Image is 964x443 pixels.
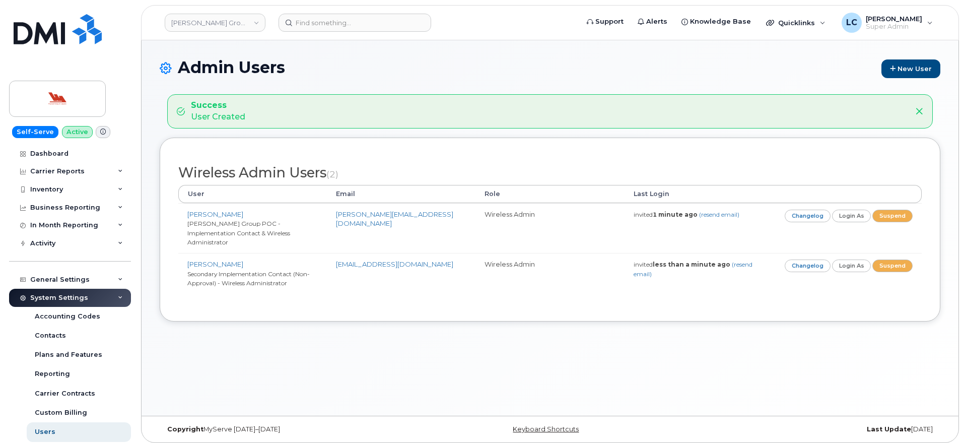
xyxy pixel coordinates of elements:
[327,185,475,203] th: Email
[160,425,420,433] div: MyServe [DATE]–[DATE]
[699,211,739,218] a: (resend email)
[634,261,752,278] a: (resend email)
[634,261,752,278] small: invited
[187,220,290,246] small: [PERSON_NAME] Group POC - Implementation Contact & Wireless Administrator
[326,169,338,179] small: (2)
[187,210,243,218] a: [PERSON_NAME]
[191,100,245,123] div: User Created
[872,210,913,222] a: Suspend
[336,260,453,268] a: [EMAIL_ADDRESS][DOMAIN_NAME]
[178,165,922,180] h2: Wireless Admin Users
[832,260,871,272] a: Login as
[178,185,327,203] th: User
[191,100,245,111] strong: Success
[867,425,911,433] strong: Last Update
[475,185,624,203] th: Role
[881,59,940,78] a: New User
[513,425,579,433] a: Keyboard Shortcuts
[832,210,871,222] a: Login as
[785,210,831,222] a: Changelog
[160,58,940,78] h1: Admin Users
[634,211,739,218] small: invited
[336,210,453,228] a: [PERSON_NAME][EMAIL_ADDRESS][DOMAIN_NAME]
[167,425,203,433] strong: Copyright
[187,260,243,268] a: [PERSON_NAME]
[187,270,310,287] small: Secondary Implementation Contact (Non-Approval) - Wireless Administrator
[653,211,698,218] strong: 1 minute ago
[625,185,773,203] th: Last Login
[680,425,940,433] div: [DATE]
[653,261,730,268] strong: less than a minute ago
[475,253,624,294] td: Wireless Admin
[785,260,831,272] a: Changelog
[475,203,624,253] td: Wireless Admin
[872,260,913,272] a: Suspend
